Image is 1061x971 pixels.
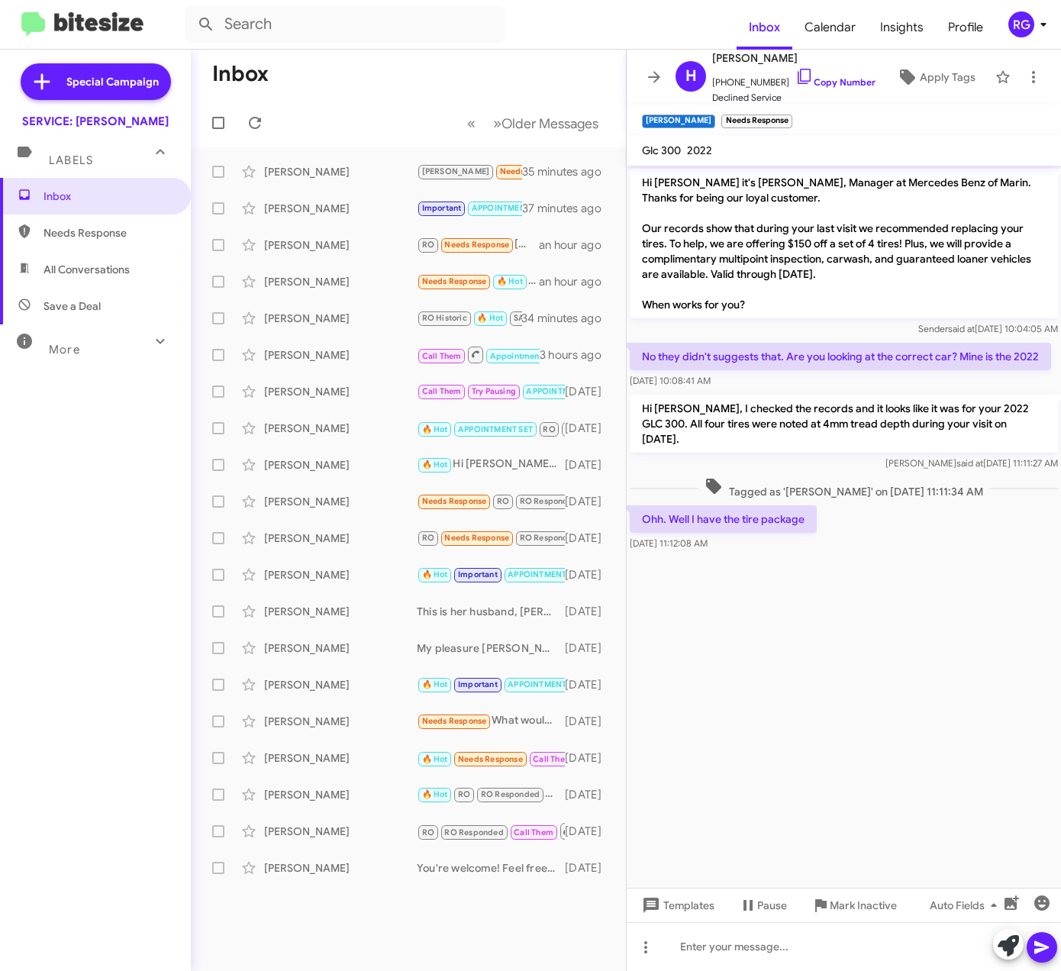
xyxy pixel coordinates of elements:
[422,351,462,361] span: Call Them
[458,789,470,799] span: RO
[948,323,975,334] span: said at
[565,714,614,729] div: [DATE]
[458,424,533,434] span: APPOINTMENT SET
[417,309,522,327] div: Hi [PERSON_NAME], thank you for letting me know. Since you’re turning in the lease, no need to wo...
[792,5,868,50] a: Calendar
[417,456,565,473] div: Hi [PERSON_NAME], $489.95 is before the discount; it will be around $367~ with the discount. Did ...
[417,492,565,510] div: Yes
[417,199,522,217] div: Hi [PERSON_NAME], [PERSON_NAME] is very polite and personable, and the staff is always super nice...
[484,108,608,139] button: Next
[422,313,467,323] span: RO Historic
[264,640,417,656] div: [PERSON_NAME]
[868,5,936,50] a: Insights
[264,677,417,692] div: [PERSON_NAME]
[712,49,876,67] span: [PERSON_NAME]
[422,789,448,799] span: 🔥 Hot
[422,679,448,689] span: 🔥 Hot
[417,748,565,767] div: Inbound Call
[417,529,565,547] div: Yes. But it was expensive!!!!
[630,343,1051,370] p: No they didn't suggests that. Are you looking at the correct car? Mine is the 2022
[995,11,1044,37] button: RG
[458,569,498,579] span: Important
[472,386,516,396] span: Try Pausing
[264,567,417,582] div: [PERSON_NAME]
[444,240,509,250] span: Needs Response
[264,421,417,436] div: [PERSON_NAME]
[565,384,614,399] div: [DATE]
[630,375,711,386] span: [DATE] 10:08:41 AM
[642,144,681,157] span: Glc 300
[520,496,579,506] span: RO Responded
[264,750,417,766] div: [PERSON_NAME]
[565,494,614,509] div: [DATE]
[639,892,714,919] span: Templates
[883,63,988,91] button: Apply Tags
[66,74,159,89] span: Special Campaign
[477,313,503,323] span: 🔥 Hot
[508,569,582,579] span: APPOINTMENT SET
[565,750,614,766] div: [DATE]
[500,166,565,176] span: Needs Response
[417,418,565,437] div: Hi [PERSON_NAME] this is [PERSON_NAME], at Mercedes Benz of Marin. Thank you so much for trusting...
[417,821,565,840] div: Inbound Call
[264,714,417,729] div: [PERSON_NAME]
[422,716,487,726] span: Needs Response
[458,108,485,139] button: Previous
[264,824,417,839] div: [PERSON_NAME]
[417,604,565,619] div: This is her husband, [PERSON_NAME]. Can you please change the number in her profile to [PHONE_NUM...
[44,298,101,314] span: Save a Deal
[21,63,171,100] a: Special Campaign
[264,384,417,399] div: [PERSON_NAME]
[936,5,995,50] a: Profile
[417,382,565,400] div: thank you for letting me know !
[685,64,697,89] span: H
[540,347,614,363] div: 3 hours ago
[422,276,487,286] span: Needs Response
[417,236,539,253] div: [PERSON_NAME] is always great
[458,679,498,689] span: Important
[422,240,434,250] span: RO
[417,860,565,876] div: You're welcome! Feel free to reach out via text and I can always make an appointment for you.
[565,677,614,692] div: [DATE]
[520,533,579,543] span: RO Responded
[264,201,417,216] div: [PERSON_NAME]
[458,754,523,764] span: Needs Response
[417,712,565,730] div: What would be the total?
[630,395,1058,453] p: Hi [PERSON_NAME], I checked the records and it looks like it was for your 2022 GLC 300. All four ...
[920,63,976,91] span: Apply Tags
[44,262,130,277] span: All Conversations
[422,460,448,469] span: 🔥 Hot
[630,505,817,533] p: Ohh. Well I have the tire package
[422,166,490,176] span: [PERSON_NAME]
[422,203,462,213] span: Important
[565,421,614,436] div: [DATE]
[565,531,614,546] div: [DATE]
[642,115,715,128] small: [PERSON_NAME]
[264,347,417,363] div: [PERSON_NAME]
[264,237,417,253] div: [PERSON_NAME]
[795,76,876,88] a: Copy Number
[472,203,547,213] span: APPOINTMENT SET
[630,537,708,549] span: [DATE] 11:12:08 AM
[687,144,712,157] span: 2022
[533,754,572,764] span: Call Them
[422,569,448,579] span: 🔥 Hot
[264,164,417,179] div: [PERSON_NAME]
[185,6,505,43] input: Search
[422,827,434,837] span: RO
[565,457,614,473] div: [DATE]
[565,860,614,876] div: [DATE]
[264,274,417,289] div: [PERSON_NAME]
[417,566,565,583] div: Thanks [PERSON_NAME]. Actually we replaced the rear tires and may only be interested in the front...
[727,892,799,919] button: Pause
[522,201,614,216] div: 37 minutes ago
[212,62,269,86] h1: Inbox
[539,237,614,253] div: an hour ago
[264,494,417,509] div: [PERSON_NAME]
[422,533,434,543] span: RO
[737,5,792,50] a: Inbox
[830,892,897,919] span: Mark Inactive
